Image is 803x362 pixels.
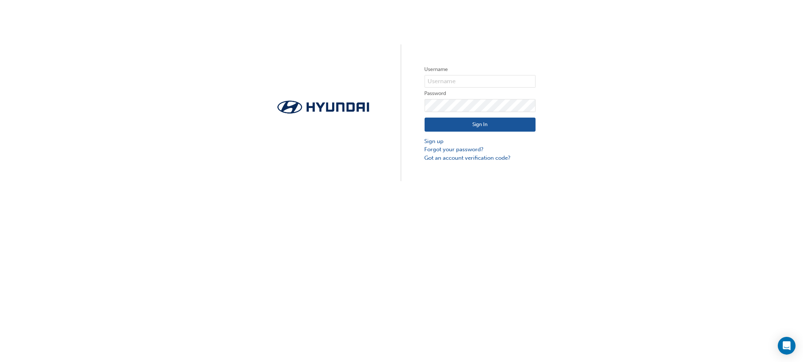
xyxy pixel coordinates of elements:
[425,137,536,146] a: Sign up
[425,118,536,132] button: Sign In
[425,154,536,162] a: Got an account verification code?
[778,337,796,355] div: Open Intercom Messenger
[268,98,379,116] img: Trak
[425,145,536,154] a: Forgot your password?
[425,75,536,88] input: Username
[425,89,536,98] label: Password
[425,65,536,74] label: Username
